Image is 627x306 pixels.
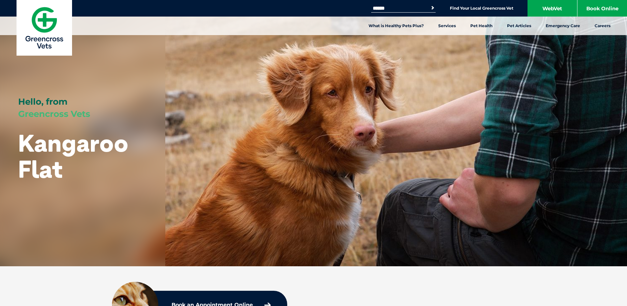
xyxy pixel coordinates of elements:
span: Greencross Vets [18,109,90,119]
h1: Kangaroo Flat [18,130,147,182]
a: Pet Articles [500,17,538,35]
a: Careers [587,17,618,35]
span: Hello, from [18,96,67,107]
a: Find Your Local Greencross Vet [450,6,513,11]
a: Pet Health [463,17,500,35]
a: Emergency Care [538,17,587,35]
button: Search [429,5,436,11]
a: Services [431,17,463,35]
a: What is Healthy Pets Plus? [361,17,431,35]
